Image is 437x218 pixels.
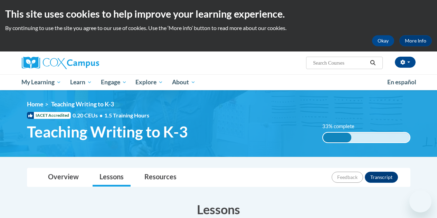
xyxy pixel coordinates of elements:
span: 0.20 CEUs [73,112,104,119]
span: 1.5 Training Hours [104,112,149,119]
a: Home [27,101,43,108]
a: More Info [399,35,432,46]
div: 33% complete [323,133,352,142]
a: Engage [96,74,131,90]
h3: Lessons [27,201,410,218]
img: Cox Campus [22,57,99,69]
a: About [168,74,200,90]
span: Teaching Writing to K-3 [51,101,114,108]
span: • [99,112,103,119]
button: Account Settings [395,57,416,68]
p: By continuing to use the site you agree to our use of cookies. Use the ‘More info’ button to read... [5,24,432,32]
button: Transcript [365,172,398,183]
a: My Learning [17,74,66,90]
span: Teaching Writing to K-3 [27,123,188,141]
div: Main menu [17,74,421,90]
span: En español [387,78,416,86]
button: Okay [372,35,394,46]
a: Lessons [93,168,131,187]
h2: This site uses cookies to help improve your learning experience. [5,7,432,21]
span: Engage [101,78,127,86]
button: Search [368,59,378,67]
span: IACET Accredited [27,112,71,119]
a: Cox Campus [22,57,146,69]
span: About [172,78,196,86]
input: Search Courses [312,59,368,67]
label: 33% complete [322,123,362,130]
span: Explore [135,78,163,86]
a: Overview [41,168,86,187]
a: En español [383,75,421,89]
a: Explore [131,74,168,90]
span: Learn [70,78,92,86]
button: Feedback [332,172,363,183]
span: My Learning [21,78,61,86]
a: Learn [66,74,96,90]
iframe: Button to launch messaging window [409,190,431,212]
a: Resources [137,168,183,187]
